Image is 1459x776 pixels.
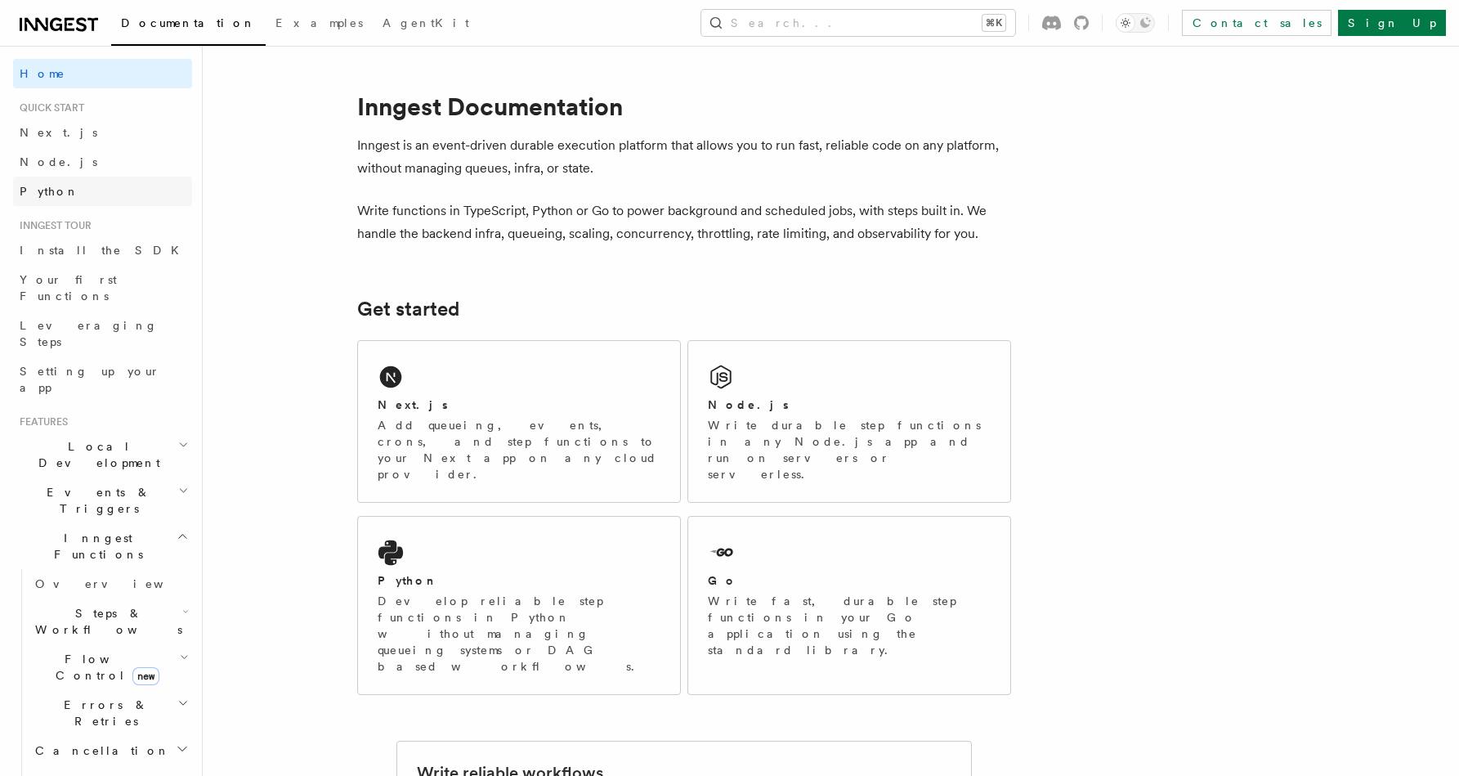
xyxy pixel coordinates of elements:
span: Documentation [121,16,256,29]
span: Errors & Retries [29,697,177,729]
button: Local Development [13,432,192,478]
p: Write functions in TypeScript, Python or Go to power background and scheduled jobs, with steps bu... [357,200,1011,245]
h2: Next.js [378,397,448,413]
a: Node.jsWrite durable step functions in any Node.js app and run on servers or serverless. [687,340,1011,503]
p: Write durable step functions in any Node.js app and run on servers or serverless. [708,417,991,482]
a: Your first Functions [13,265,192,311]
span: Python [20,185,79,198]
p: Inngest is an event-driven durable execution platform that allows you to run fast, reliable code ... [357,134,1011,180]
a: Examples [266,5,373,44]
a: Home [13,59,192,88]
span: Next.js [20,126,97,139]
kbd: ⌘K [982,15,1005,31]
a: Python [13,177,192,206]
h1: Inngest Documentation [357,92,1011,121]
span: Leveraging Steps [20,319,158,348]
span: Examples [275,16,363,29]
a: Next.js [13,118,192,147]
button: Cancellation [29,736,192,765]
a: GoWrite fast, durable step functions in your Go application using the standard library. [687,516,1011,695]
span: Cancellation [29,742,170,759]
span: Inngest Functions [13,530,177,563]
button: Events & Triggers [13,478,192,523]
span: Steps & Workflows [29,605,182,638]
h2: Go [708,572,737,589]
button: Toggle dark mode [1116,13,1155,33]
span: Inngest tour [13,219,92,232]
a: PythonDevelop reliable step functions in Python without managing queueing systems or DAG based wo... [357,516,681,695]
a: Install the SDK [13,235,192,265]
p: Write fast, durable step functions in your Go application using the standard library. [708,593,991,658]
p: Develop reliable step functions in Python without managing queueing systems or DAG based workflows. [378,593,660,675]
button: Search...⌘K [701,10,1015,36]
span: Home [20,65,65,82]
button: Inngest Functions [13,523,192,569]
button: Steps & Workflows [29,599,192,644]
span: Flow Control [29,651,180,684]
span: Features [13,415,68,428]
span: Events & Triggers [13,484,178,517]
span: Overview [35,577,204,590]
h2: Node.js [708,397,789,413]
button: Errors & Retries [29,690,192,736]
span: new [132,667,159,685]
a: Get started [357,298,459,321]
a: Leveraging Steps [13,311,192,357]
a: Overview [29,569,192,599]
a: Sign Up [1338,10,1446,36]
a: Next.jsAdd queueing, events, crons, and step functions to your Next app on any cloud provider. [357,340,681,503]
span: AgentKit [383,16,469,29]
a: Documentation [111,5,266,46]
span: Your first Functions [20,273,117,303]
h2: Python [378,572,438,589]
span: Install the SDK [20,244,189,257]
span: Node.js [20,155,97,168]
button: Flow Controlnew [29,644,192,690]
a: Setting up your app [13,357,192,402]
span: Setting up your app [20,365,160,394]
span: Quick start [13,101,84,114]
a: Node.js [13,147,192,177]
span: Local Development [13,438,178,471]
p: Add queueing, events, crons, and step functions to your Next app on any cloud provider. [378,417,660,482]
a: Contact sales [1182,10,1331,36]
a: AgentKit [373,5,479,44]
